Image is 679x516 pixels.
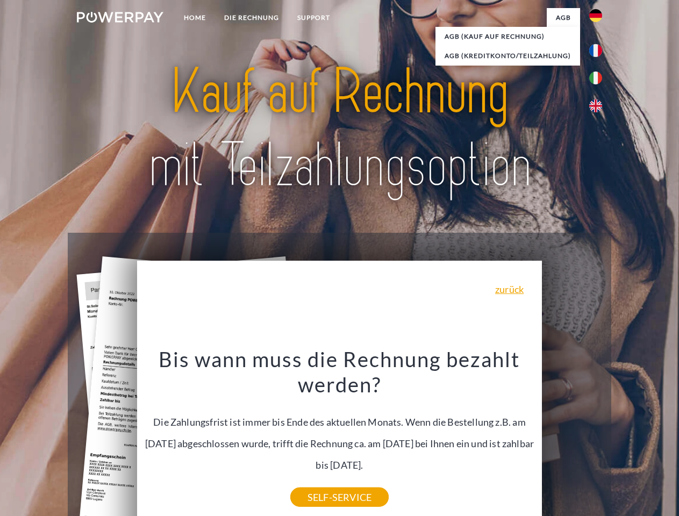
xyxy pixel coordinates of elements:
[589,99,602,112] img: en
[495,284,524,294] a: zurück
[215,8,288,27] a: DIE RECHNUNG
[77,12,163,23] img: logo-powerpay-white.svg
[589,9,602,22] img: de
[290,488,389,507] a: SELF-SERVICE
[435,27,580,46] a: AGB (Kauf auf Rechnung)
[547,8,580,27] a: agb
[144,346,536,398] h3: Bis wann muss die Rechnung bezahlt werden?
[589,44,602,57] img: fr
[144,346,536,497] div: Die Zahlungsfrist ist immer bis Ende des aktuellen Monats. Wenn die Bestellung z.B. am [DATE] abg...
[288,8,339,27] a: SUPPORT
[103,52,576,206] img: title-powerpay_de.svg
[435,46,580,66] a: AGB (Kreditkonto/Teilzahlung)
[175,8,215,27] a: Home
[589,71,602,84] img: it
